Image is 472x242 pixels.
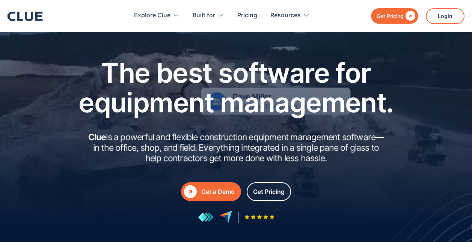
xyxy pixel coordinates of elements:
[193,4,224,27] div: Built for
[193,4,215,27] div: Built for
[244,215,274,219] img: Five-star rating icon
[404,11,415,21] div: 
[134,4,170,27] div: Explore Clue
[88,132,106,142] strong: Clue
[371,8,418,24] a: Get Pricing
[270,4,301,27] div: Resources
[184,185,197,198] div: 
[270,4,310,27] div: Resources
[377,11,404,21] div: Get Pricing
[253,187,285,197] div: Get Pricing
[426,8,464,24] a: Login
[181,182,241,201] a: Get a Demo
[67,58,405,117] h1: The best software for equipment management.
[247,182,291,201] a: Get Pricing
[201,187,235,197] div: Get a Demo
[237,4,257,27] a: Pricing
[375,132,384,142] strong: —
[86,132,386,163] h2: is a powerful and flexible construction equipment management software in the office, shop, and fi...
[134,4,179,27] div: Explore Clue
[198,212,214,222] img: reviews at getapp
[219,210,232,224] img: reviews at capterra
